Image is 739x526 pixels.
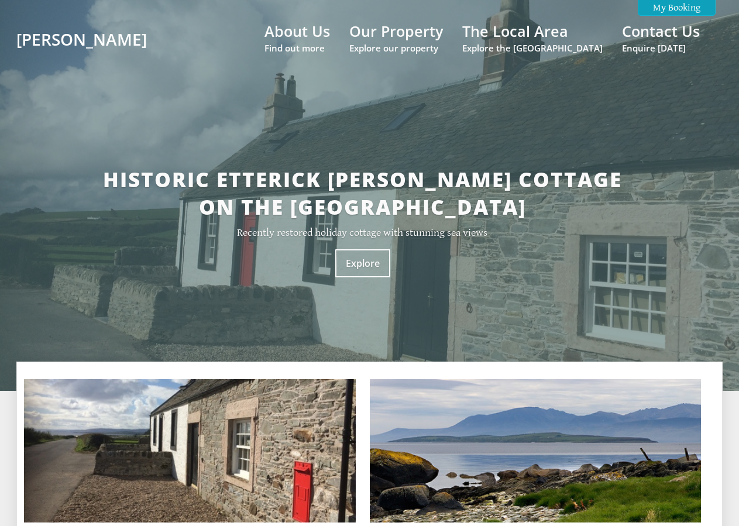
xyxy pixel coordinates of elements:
small: Explore our property [349,42,443,54]
img: 3-Islands.full.jpg [370,379,702,522]
small: Enquire [DATE] [622,42,700,54]
a: Contact UsEnquire [DATE] [622,21,700,54]
h2: Historic Etterick [PERSON_NAME] Cottage on the [GEOGRAPHIC_DATA] [85,166,639,221]
a: About UsFind out more [264,21,330,54]
a: The Local AreaExplore the [GEOGRAPHIC_DATA] [462,21,603,54]
small: Explore the [GEOGRAPHIC_DATA] [462,42,603,54]
a: Our PropertyExplore our property [349,21,443,54]
p: Recently restored holiday cottage with stunning sea views [85,226,639,239]
a: Explore [335,249,390,277]
img: IMG_3075.full.JPG [24,379,356,522]
small: Find out more [264,42,330,54]
a: [PERSON_NAME] [16,28,163,50]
